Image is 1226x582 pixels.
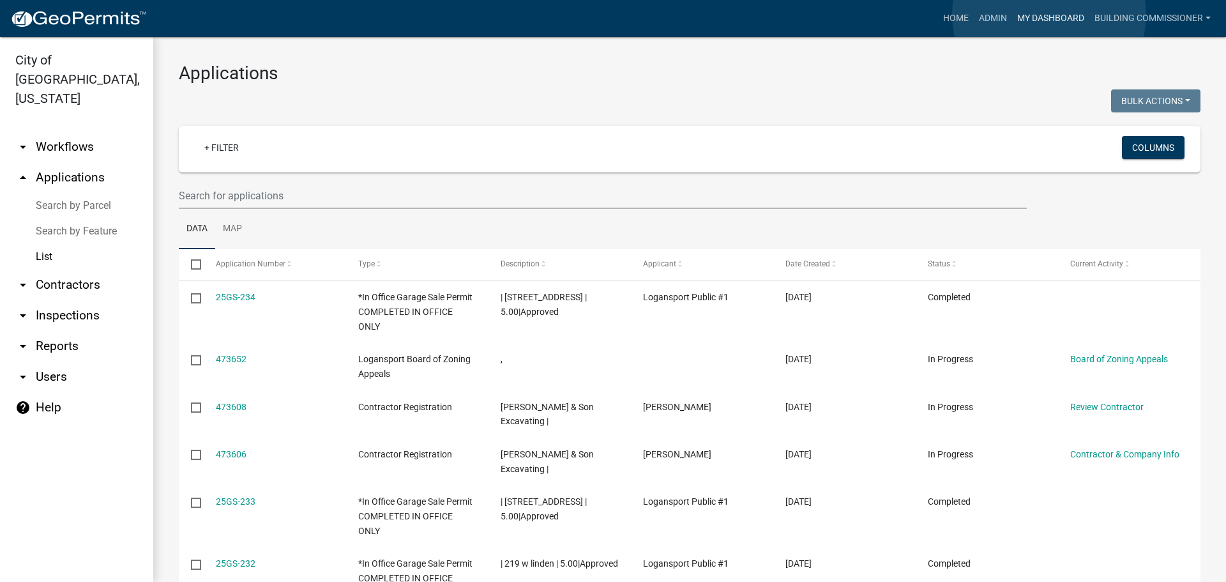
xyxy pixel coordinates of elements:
[785,449,812,459] span: 09/04/2025
[643,449,711,459] span: Chad Merritt
[501,354,503,364] span: ,
[928,449,973,459] span: In Progress
[216,558,255,569] a: 25GS-232
[785,354,812,364] span: 09/04/2025
[216,292,255,302] a: 25GS-234
[785,259,830,268] span: Date Created
[203,249,345,280] datatable-header-cell: Application Number
[928,259,950,268] span: Status
[928,292,971,302] span: Completed
[501,259,540,268] span: Description
[643,496,729,507] span: Logansport Public #1
[643,292,729,302] span: Logansport Public #1
[1070,259,1123,268] span: Current Activity
[358,496,473,536] span: *In Office Garage Sale Permit COMPLETED IN OFFICE ONLY
[928,402,973,412] span: In Progress
[773,249,916,280] datatable-header-cell: Date Created
[1122,136,1184,159] button: Columns
[15,308,31,323] i: arrow_drop_down
[358,292,473,332] span: *In Office Garage Sale Permit COMPLETED IN OFFICE ONLY
[1089,6,1216,31] a: Building Commissioner
[179,209,215,250] a: Data
[194,136,249,159] a: + Filter
[216,402,246,412] a: 473608
[15,369,31,385] i: arrow_drop_down
[358,402,452,412] span: Contractor Registration
[358,449,452,459] span: Contractor Registration
[216,496,255,507] a: 25GS-233
[501,292,587,317] span: | 600 Marleton Rd | 5.00|Approved
[1058,249,1200,280] datatable-header-cell: Current Activity
[15,277,31,293] i: arrow_drop_down
[216,259,285,268] span: Application Number
[1070,354,1168,364] a: Board of Zoning Appeals
[1070,449,1179,459] a: Contractor & Company Info
[643,259,676,268] span: Applicant
[928,558,971,569] span: Completed
[15,170,31,185] i: arrow_drop_up
[785,496,812,507] span: 09/04/2025
[1012,6,1089,31] a: My Dashboard
[1111,89,1200,112] button: Bulk Actions
[916,249,1058,280] datatable-header-cell: Status
[179,183,1027,209] input: Search for applications
[974,6,1012,31] a: Admin
[488,249,631,280] datatable-header-cell: Description
[345,249,488,280] datatable-header-cell: Type
[785,402,812,412] span: 09/04/2025
[785,558,812,569] span: 09/04/2025
[501,449,594,474] span: Merritt & Son Excavating |
[501,496,587,521] span: | 414 1/2 W Melbourne Ave | 5.00|Approved
[216,449,246,459] a: 473606
[179,63,1200,84] h3: Applications
[501,402,594,427] span: Merritt & Son Excavating |
[785,292,812,302] span: 09/04/2025
[15,339,31,354] i: arrow_drop_down
[179,249,203,280] datatable-header-cell: Select
[643,558,729,569] span: Logansport Public #1
[928,496,971,507] span: Completed
[928,354,973,364] span: In Progress
[15,400,31,415] i: help
[358,354,471,379] span: Logansport Board of Zoning Appeals
[15,139,31,155] i: arrow_drop_down
[631,249,773,280] datatable-header-cell: Applicant
[1070,402,1144,412] a: Review Contractor
[358,259,375,268] span: Type
[643,402,711,412] span: Chad Merritt
[501,558,618,569] span: | 219 w linden | 5.00|Approved
[215,209,250,250] a: Map
[938,6,974,31] a: Home
[216,354,246,364] a: 473652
